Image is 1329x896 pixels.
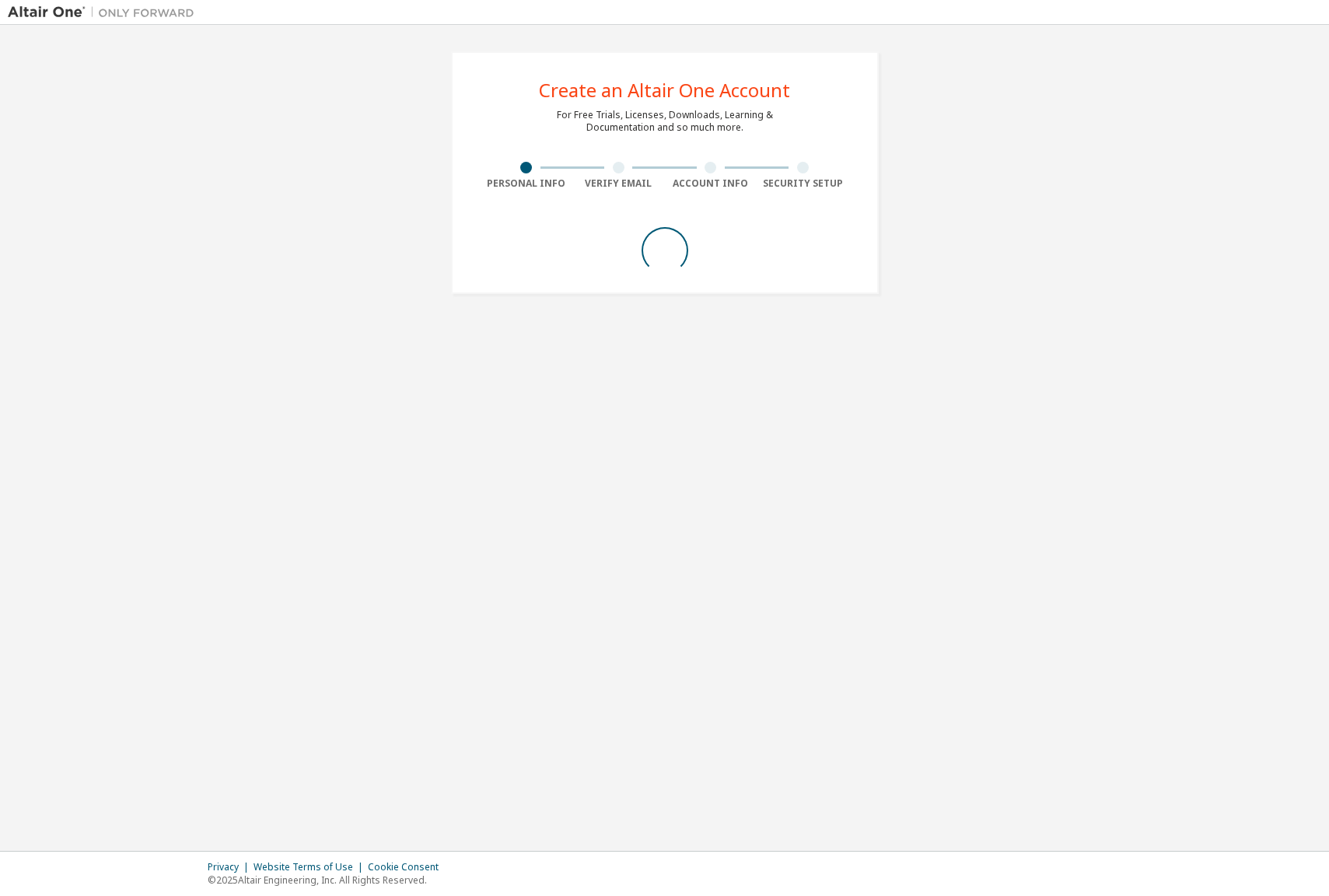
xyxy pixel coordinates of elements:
div: Create an Altair One Account [539,81,790,100]
div: Verify Email [572,177,665,190]
div: Account Info [665,177,757,190]
div: Security Setup [757,177,849,190]
p: © 2025 Altair Engineering, Inc. All Rights Reserved. [208,873,448,887]
div: Privacy [208,861,254,873]
div: For Free Trials, Licenses, Downloads, Learning & Documentation and so much more. [557,109,773,134]
img: Altair One [8,5,202,20]
div: Personal Info [481,177,573,190]
div: Cookie Consent [368,861,448,873]
div: Website Terms of Use [254,861,368,873]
